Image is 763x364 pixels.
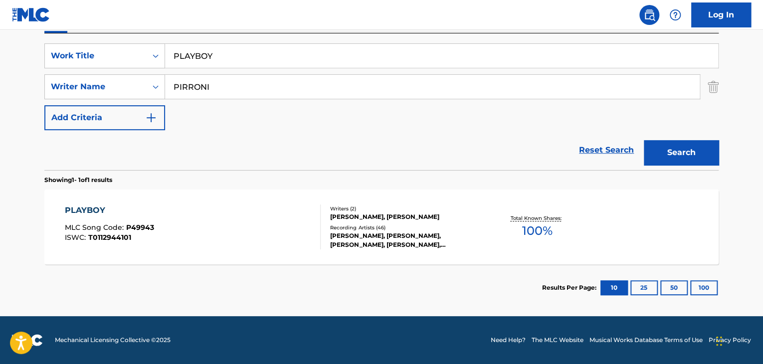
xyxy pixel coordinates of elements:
[145,112,157,124] img: 9d2ae6d4665cec9f34b9.svg
[44,105,165,130] button: Add Criteria
[51,50,141,62] div: Work Title
[55,336,171,345] span: Mechanical Licensing Collective © 2025
[600,280,628,295] button: 10
[510,214,564,222] p: Total Known Shares:
[65,233,88,242] span: ISWC :
[639,5,659,25] a: Public Search
[709,336,751,345] a: Privacy Policy
[713,316,763,364] iframe: Chat Widget
[542,283,599,292] p: Results Per Page:
[126,223,154,232] span: P49943
[690,280,718,295] button: 100
[643,9,655,21] img: search
[88,233,131,242] span: T0112944101
[12,334,43,346] img: logo
[65,204,154,216] div: PLAYBOY
[44,176,112,184] p: Showing 1 - 1 of 1 results
[660,280,688,295] button: 50
[330,224,481,231] div: Recording Artists ( 46 )
[44,189,719,264] a: PLAYBOYMLC Song Code:P49943ISWC:T0112944101Writers (2)[PERSON_NAME], [PERSON_NAME]Recording Artis...
[708,74,719,99] img: Delete Criterion
[12,7,50,22] img: MLC Logo
[716,326,722,356] div: Drag
[65,223,126,232] span: MLC Song Code :
[630,280,658,295] button: 25
[589,336,703,345] a: Musical Works Database Terms of Use
[51,81,141,93] div: Writer Name
[330,231,481,249] div: [PERSON_NAME], [PERSON_NAME], [PERSON_NAME], [PERSON_NAME], [PERSON_NAME]
[691,2,751,27] a: Log In
[44,43,719,170] form: Search Form
[522,222,552,240] span: 100 %
[644,140,719,165] button: Search
[532,336,583,345] a: The MLC Website
[491,336,526,345] a: Need Help?
[330,212,481,221] div: [PERSON_NAME], [PERSON_NAME]
[574,139,639,161] a: Reset Search
[669,9,681,21] img: help
[330,205,481,212] div: Writers ( 2 )
[665,5,685,25] div: Help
